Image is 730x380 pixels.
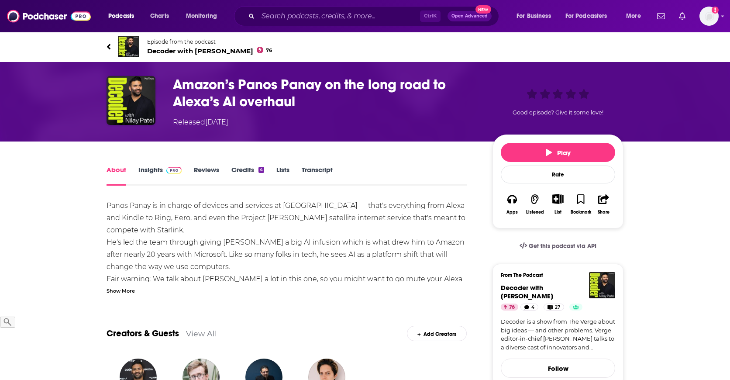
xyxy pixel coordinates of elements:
[589,272,615,298] img: Decoder with Nilay Patel
[501,272,608,278] h3: From The Podcast
[699,7,719,26] img: User Profile
[517,10,551,22] span: For Business
[506,210,518,215] div: Apps
[598,210,609,215] div: Share
[102,9,145,23] button: open menu
[107,36,623,57] a: Decoder with Nilay PatelEpisode from the podcastDecoder with [PERSON_NAME]76
[513,109,603,116] span: Good episode? Give it some love!
[555,303,560,312] span: 27
[510,9,562,23] button: open menu
[547,188,569,220] div: Show More ButtonList
[712,7,719,14] svg: Add a profile image
[592,188,615,220] button: Share
[107,166,126,186] a: About
[186,10,217,22] span: Monitoring
[407,326,467,341] div: Add Creators
[546,149,571,157] span: Play
[147,47,272,55] span: Decoder with [PERSON_NAME]
[475,5,491,14] span: New
[699,7,719,26] span: Logged in as heavenlampshire
[569,188,592,220] button: Bookmark
[138,166,182,186] a: InsightsPodchaser Pro
[118,36,139,57] img: Decoder with Nilay Patel
[501,143,615,162] button: Play
[7,8,91,24] img: Podchaser - Follow, Share and Rate Podcasts
[699,7,719,26] button: Show profile menu
[501,304,518,311] a: 76
[620,9,652,23] button: open menu
[501,318,615,352] a: Decoder is a show from The Verge about big ideas — and other problems. Verge editor-in-chief [PER...
[501,188,523,220] button: Apps
[276,166,289,186] a: Lists
[509,303,515,312] span: 76
[107,328,179,339] a: Creators & Guests
[501,283,553,300] a: Decoder with Nilay Patel
[451,14,488,18] span: Open Advanced
[186,329,217,338] a: View All
[531,303,534,312] span: 4
[544,304,564,311] a: 27
[108,10,134,22] span: Podcasts
[166,167,182,174] img: Podchaser Pro
[501,359,615,378] button: Follow
[501,166,615,183] div: Rate
[549,194,567,204] button: Show More Button
[231,166,264,186] a: Credits4
[173,117,228,128] div: Released [DATE]
[107,76,155,125] img: Amazon’s Panos Panay on the long road to Alexa’s AI overhaul
[173,76,479,110] h1: Amazon’s Panos Panay on the long road to Alexa’s AI overhaul
[258,167,264,173] div: 4
[180,9,228,23] button: open menu
[526,210,544,215] div: Listened
[266,48,272,52] span: 76
[565,10,607,22] span: For Podcasters
[523,188,546,220] button: Listened
[258,9,420,23] input: Search podcasts, credits, & more...
[147,38,272,45] span: Episode from the podcast
[554,209,561,215] div: List
[194,166,219,186] a: Reviews
[145,9,174,23] a: Charts
[529,242,596,250] span: Get this podcast via API
[571,210,591,215] div: Bookmark
[654,9,668,24] a: Show notifications dropdown
[242,6,507,26] div: Search podcasts, credits, & more...
[520,304,538,311] a: 4
[420,10,441,22] span: Ctrl K
[560,9,620,23] button: open menu
[513,235,603,257] a: Get this podcast via API
[626,10,641,22] span: More
[302,166,333,186] a: Transcript
[448,11,492,21] button: Open AdvancedNew
[675,9,689,24] a: Show notifications dropdown
[150,10,169,22] span: Charts
[501,283,553,300] span: Decoder with [PERSON_NAME]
